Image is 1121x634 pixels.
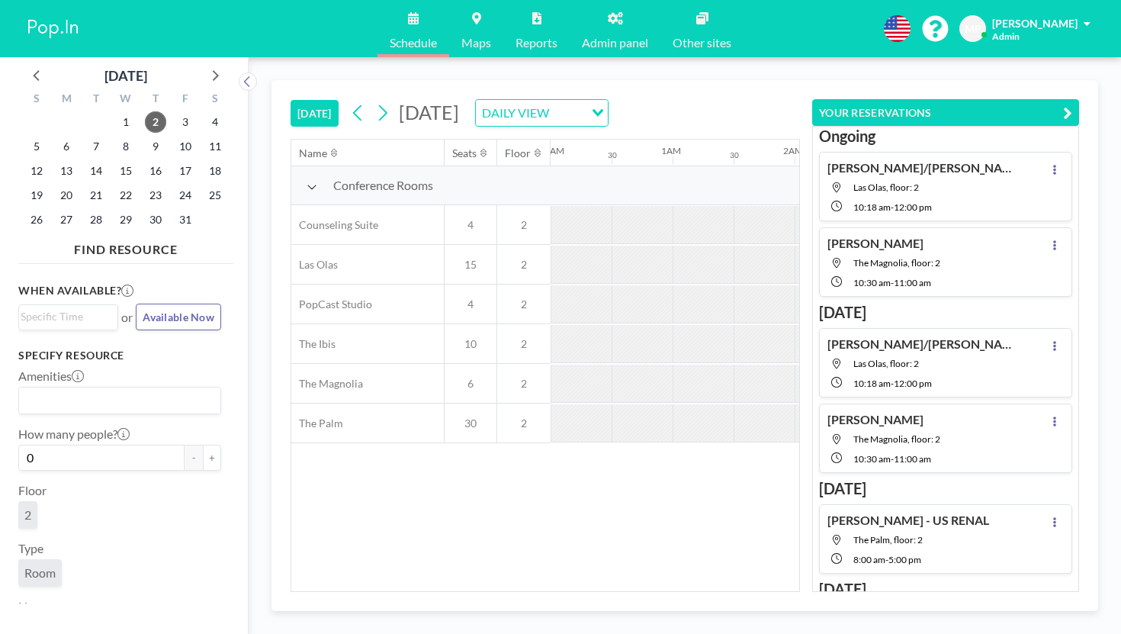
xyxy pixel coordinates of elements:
[291,417,343,430] span: The Palm
[783,145,803,156] div: 2AM
[140,90,170,110] div: T
[115,111,137,133] span: Wednesday, October 1, 2025
[203,445,221,471] button: +
[115,209,137,230] span: Wednesday, October 29, 2025
[853,358,919,369] span: Las Olas, floor: 2
[143,311,214,323] span: Available Now
[175,160,196,182] span: Friday, October 17, 2025
[894,277,931,288] span: 11:00 AM
[291,258,338,272] span: Las Olas
[461,37,491,49] span: Maps
[291,377,363,391] span: The Magnolia
[52,90,82,110] div: M
[479,103,552,123] span: DAILY VIEW
[390,37,437,49] span: Schedule
[992,17,1078,30] span: [PERSON_NAME]
[497,337,551,351] span: 2
[175,185,196,206] span: Friday, October 24, 2025
[136,304,221,330] button: Available Now
[85,209,107,230] span: Tuesday, October 28, 2025
[497,417,551,430] span: 2
[21,391,212,410] input: Search for option
[26,136,47,157] span: Sunday, October 5, 2025
[18,541,43,556] label: Type
[853,201,891,213] span: 10:18 AM
[85,136,107,157] span: Tuesday, October 7, 2025
[115,136,137,157] span: Wednesday, October 8, 2025
[554,103,583,123] input: Search for option
[853,182,919,193] span: Las Olas, floor: 2
[885,554,888,565] span: -
[85,160,107,182] span: Tuesday, October 14, 2025
[115,185,137,206] span: Wednesday, October 22, 2025
[539,145,564,156] div: 12AM
[18,483,47,498] label: Floor
[827,160,1018,175] h4: [PERSON_NAME]/[PERSON_NAME]
[175,209,196,230] span: Friday, October 31, 2025
[827,412,923,427] h4: [PERSON_NAME]
[333,178,433,193] span: Conference Rooms
[26,185,47,206] span: Sunday, October 19, 2025
[730,150,739,160] div: 30
[445,377,496,391] span: 6
[24,565,56,580] span: Room
[175,136,196,157] span: Friday, October 10, 2025
[827,236,923,251] h4: [PERSON_NAME]
[204,160,226,182] span: Saturday, October 18, 2025
[26,209,47,230] span: Sunday, October 26, 2025
[891,453,894,465] span: -
[204,111,226,133] span: Saturday, October 4, 2025
[145,111,166,133] span: Thursday, October 2, 2025
[56,185,77,206] span: Monday, October 20, 2025
[121,310,133,325] span: or
[891,378,894,389] span: -
[82,90,111,110] div: T
[445,417,496,430] span: 30
[145,209,166,230] span: Thursday, October 30, 2025
[661,145,681,156] div: 1AM
[18,426,130,442] label: How many people?
[827,513,989,528] h4: [PERSON_NAME] - US RENAL
[819,303,1072,322] h3: [DATE]
[891,277,894,288] span: -
[853,554,885,565] span: 8:00 AM
[26,160,47,182] span: Sunday, October 12, 2025
[445,337,496,351] span: 10
[200,90,230,110] div: S
[291,298,372,311] span: PopCast Studio
[204,185,226,206] span: Saturday, October 25, 2025
[476,100,608,126] div: Search for option
[18,349,221,362] h3: Specify resource
[888,554,921,565] span: 5:00 PM
[891,201,894,213] span: -
[853,378,891,389] span: 10:18 AM
[56,209,77,230] span: Monday, October 27, 2025
[445,218,496,232] span: 4
[170,90,200,110] div: F
[19,388,220,414] div: Search for option
[452,146,477,160] div: Seats
[827,336,1018,352] h4: [PERSON_NAME]/[PERSON_NAME]
[497,258,551,272] span: 2
[505,146,531,160] div: Floor
[18,236,233,257] h4: FIND RESOURCE
[21,308,109,325] input: Search for option
[24,507,31,522] span: 2
[497,218,551,232] span: 2
[819,127,1072,146] h3: Ongoing
[19,305,117,328] div: Search for option
[291,218,378,232] span: Counseling Suite
[445,298,496,311] span: 4
[299,146,327,160] div: Name
[894,201,932,213] span: 12:00 PM
[145,136,166,157] span: Thursday, October 9, 2025
[56,160,77,182] span: Monday, October 13, 2025
[894,378,932,389] span: 12:00 PM
[104,65,147,86] div: [DATE]
[497,377,551,391] span: 2
[56,136,77,157] span: Monday, October 6, 2025
[608,150,617,160] div: 30
[894,453,931,465] span: 11:00 AM
[24,14,82,44] img: organization-logo
[853,277,891,288] span: 10:30 AM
